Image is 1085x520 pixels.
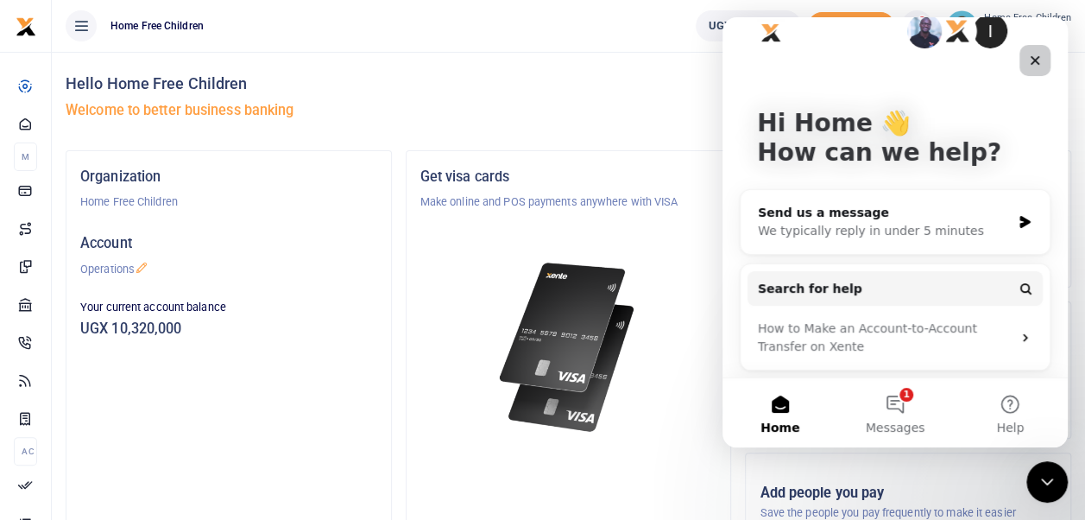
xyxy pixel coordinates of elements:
a: profile-user Home Free Children Operations [946,10,1071,41]
iframe: Intercom live chat [1026,461,1068,503]
a: logo-small logo-large logo-large [16,19,36,32]
li: Toup your wallet [808,12,894,41]
div: Close [297,28,328,59]
button: Help [230,361,345,430]
p: Hi Home 👋 [35,92,311,121]
button: Messages [115,361,230,430]
span: Help [274,404,301,416]
span: Messages [143,404,203,416]
span: UGX 10,320,000 [709,17,788,35]
li: Ac [14,437,37,466]
span: Home Free Children [104,18,211,34]
h4: Hello Home Free Children [66,74,1071,93]
div: Send us a message [35,187,288,205]
p: Your current account balance [80,299,377,316]
div: How to Make an Account-to-Account Transfer on Xente [35,302,289,339]
p: How can we help? [35,121,311,150]
span: Search for help [35,263,140,281]
button: Search for help [25,254,320,289]
img: xente-_physical_cards.png [495,252,643,443]
span: Home [38,404,77,416]
small: Home Free Children [984,11,1071,26]
div: How to Make an Account-to-Account Transfer on Xente [25,295,320,346]
p: Home Free Children [80,193,377,211]
h5: Account [80,235,377,252]
img: profile-user [946,10,977,41]
iframe: Intercom live chat [722,17,1068,447]
a: UGX 10,320,000 [696,10,801,41]
div: We typically reply in under 5 minutes [35,205,288,223]
h5: Add people you pay [760,485,1057,502]
li: Wallet ballance [689,10,808,41]
h5: Organization [80,168,377,186]
span: Add money [808,12,894,41]
div: Send us a messageWe typically reply in under 5 minutes [17,172,328,238]
h5: Welcome to better business banking [66,102,1071,119]
h5: Get visa cards [420,168,717,186]
p: Make online and POS payments anywhere with VISA [420,193,717,211]
img: logo-small [16,16,36,37]
h5: UGX 10,320,000 [80,320,377,338]
p: Operations [80,261,377,278]
li: M [14,143,37,171]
